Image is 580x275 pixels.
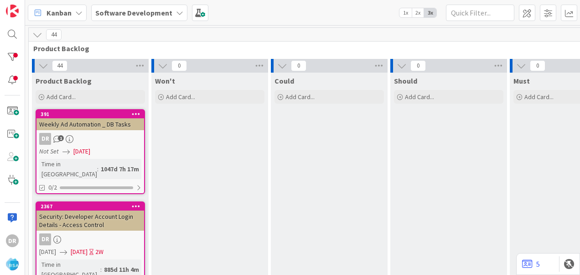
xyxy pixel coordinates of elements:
span: 0 [530,60,545,71]
span: [DATE] [39,247,56,257]
span: 0/2 [48,183,57,192]
div: Time in [GEOGRAPHIC_DATA] [39,159,97,179]
div: 391Weekly Ad Automation _ DB Tasks [36,110,144,130]
span: Could [274,76,294,85]
span: Product Backlog [36,76,92,85]
span: Should [394,76,417,85]
div: 2367 [41,203,144,210]
div: DR [6,234,19,247]
span: : [100,264,102,275]
span: [DATE] [71,247,88,257]
span: 0 [171,60,187,71]
div: Security: Developer Account Login Details - Access Control [36,211,144,231]
div: DR [39,133,51,145]
span: 0 [410,60,426,71]
div: 2367 [36,202,144,211]
img: Visit kanbanzone.com [6,5,19,17]
span: 0 [291,60,306,71]
div: DR [36,133,144,145]
div: Weekly Ad Automation _ DB Tasks [36,118,144,130]
span: Add Card... [47,93,76,101]
span: Must [513,76,530,85]
div: 1047d 7h 17m [98,164,141,174]
span: 1 [58,135,64,141]
i: Not Set [39,147,59,155]
input: Quick Filter... [446,5,514,21]
img: avatar [6,258,19,270]
div: DR [36,233,144,245]
span: : [97,164,98,174]
span: Add Card... [285,93,315,101]
a: 5 [522,259,540,270]
span: 2x [412,8,424,17]
span: Kanban [47,7,72,18]
span: 44 [46,29,62,40]
span: [DATE] [73,147,90,156]
div: 885d 11h 4m [102,264,141,275]
span: Add Card... [405,93,434,101]
div: DR [39,233,51,245]
div: 391 [36,110,144,118]
span: Add Card... [166,93,195,101]
span: Won't [155,76,175,85]
span: Add Card... [524,93,554,101]
b: Software Development [95,8,172,17]
div: 2367Security: Developer Account Login Details - Access Control [36,202,144,231]
div: 391 [41,111,144,117]
span: 44 [52,60,67,71]
span: 1x [399,8,412,17]
div: 2W [95,247,104,257]
span: 3x [424,8,436,17]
